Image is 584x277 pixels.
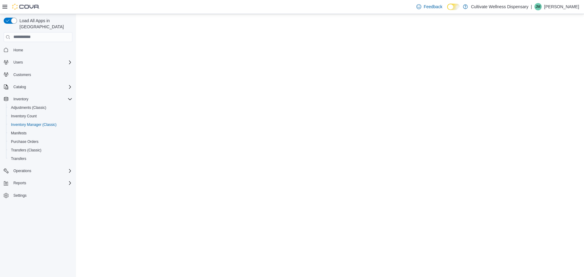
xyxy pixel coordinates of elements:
button: Catalog [11,83,28,91]
p: Cultivate Wellness Dispensary [471,3,528,10]
button: Catalog [1,83,75,91]
span: Load All Apps in [GEOGRAPHIC_DATA] [17,18,72,30]
a: Customers [11,71,33,78]
a: Purchase Orders [9,138,41,145]
button: Transfers [6,154,75,163]
nav: Complex example [4,43,72,216]
img: Cova [12,4,40,10]
p: | [531,3,532,10]
span: Inventory [13,97,28,102]
button: Users [11,59,25,66]
button: Inventory [11,95,31,103]
button: Inventory Manager (Classic) [6,120,75,129]
a: Transfers [9,155,29,162]
span: Reports [11,179,72,187]
span: Inventory Manager (Classic) [9,121,72,128]
button: Customers [1,70,75,79]
span: Adjustments (Classic) [11,105,46,110]
a: Manifests [9,130,29,137]
p: [PERSON_NAME] [544,3,579,10]
span: JM [536,3,541,10]
button: Manifests [6,129,75,137]
a: Inventory Count [9,113,39,120]
span: Transfers [11,156,26,161]
span: Customers [13,72,31,77]
span: Transfers (Classic) [9,147,72,154]
button: Transfers (Classic) [6,146,75,154]
span: Users [11,59,72,66]
span: Purchase Orders [11,139,39,144]
button: Settings [1,191,75,200]
button: Home [1,46,75,54]
div: Jeff Moore [534,3,542,10]
span: Manifests [9,130,72,137]
button: Operations [11,167,34,175]
span: Inventory Count [9,113,72,120]
a: Home [11,47,26,54]
span: Purchase Orders [9,138,72,145]
button: Reports [11,179,29,187]
span: Settings [11,192,72,199]
a: Transfers (Classic) [9,147,44,154]
span: Inventory Count [11,114,37,119]
span: Reports [13,181,26,185]
span: Operations [11,167,72,175]
button: Operations [1,167,75,175]
a: Inventory Manager (Classic) [9,121,59,128]
span: Transfers [9,155,72,162]
button: Users [1,58,75,67]
span: Operations [13,168,31,173]
span: Inventory Manager (Classic) [11,122,57,127]
span: Inventory [11,95,72,103]
span: Settings [13,193,26,198]
span: Transfers (Classic) [11,148,41,153]
span: Adjustments (Classic) [9,104,72,111]
span: Feedback [424,4,442,10]
span: Catalog [11,83,72,91]
span: Home [13,48,23,53]
a: Feedback [414,1,445,13]
span: Home [11,46,72,54]
input: Dark Mode [447,4,460,10]
button: Adjustments (Classic) [6,103,75,112]
span: Customers [11,71,72,78]
span: Manifests [11,131,26,136]
button: Reports [1,179,75,187]
button: Inventory [1,95,75,103]
a: Settings [11,192,29,199]
button: Inventory Count [6,112,75,120]
span: Users [13,60,23,65]
span: Catalog [13,85,26,89]
button: Purchase Orders [6,137,75,146]
a: Adjustments (Classic) [9,104,49,111]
